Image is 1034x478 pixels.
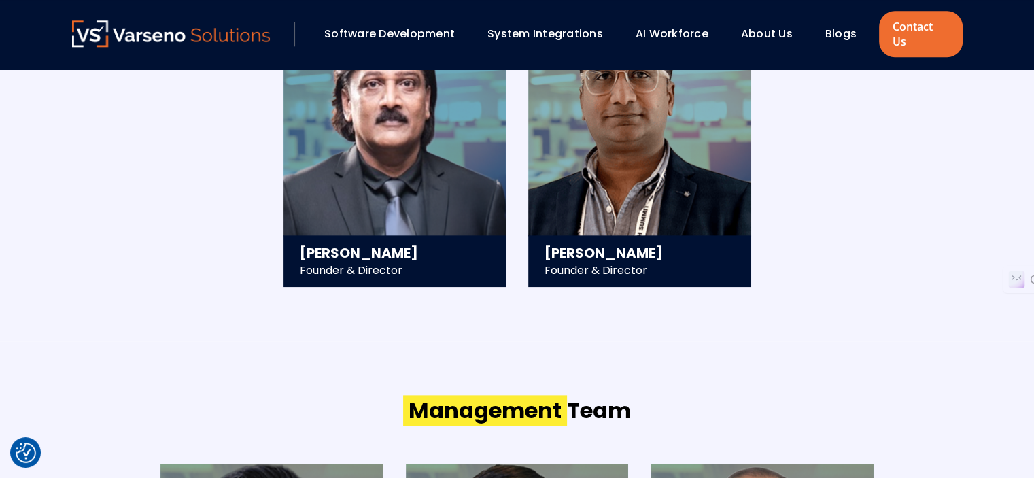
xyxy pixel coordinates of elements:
div: Founder & Director [300,262,490,287]
h3: [PERSON_NAME] [300,243,490,262]
a: AI Workforce [636,26,708,41]
a: Contact Us [879,11,962,57]
h3: [PERSON_NAME] [545,243,735,262]
a: System Integrations [487,26,603,41]
div: Blogs [818,22,876,46]
div: Founder & Director [545,262,735,287]
div: About Us [734,22,812,46]
div: System Integrations [481,22,622,46]
a: Varseno Solutions – Product Engineering & IT Services [72,20,271,48]
button: Cookie Settings [16,443,36,463]
a: Software Development [324,26,455,41]
div: Software Development [317,22,474,46]
a: About Us [741,26,793,41]
img: Varseno Solutions – Product Engineering & IT Services [72,20,271,47]
span: Management [403,395,567,426]
img: Revisit consent button [16,443,36,463]
h2: Team [403,396,631,426]
a: Blogs [825,26,857,41]
div: AI Workforce [629,22,727,46]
